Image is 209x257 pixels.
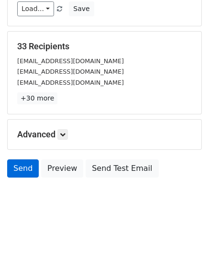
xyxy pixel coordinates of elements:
[17,41,192,52] h5: 33 Recipients
[41,159,83,178] a: Preview
[17,79,124,86] small: [EMAIL_ADDRESS][DOMAIN_NAME]
[17,92,57,104] a: +30 more
[161,211,209,257] iframe: Chat Widget
[17,57,124,65] small: [EMAIL_ADDRESS][DOMAIN_NAME]
[86,159,158,178] a: Send Test Email
[7,159,39,178] a: Send
[17,68,124,75] small: [EMAIL_ADDRESS][DOMAIN_NAME]
[69,1,94,16] button: Save
[17,129,192,140] h5: Advanced
[17,1,54,16] a: Load...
